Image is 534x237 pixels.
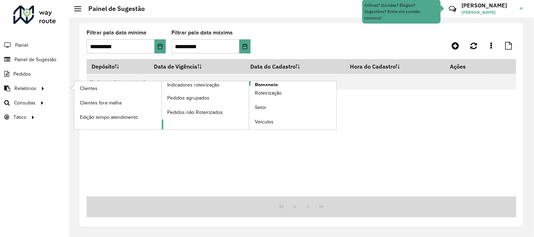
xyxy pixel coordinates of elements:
button: Choose Date [239,39,251,53]
a: Indicadores roteirização [74,81,249,129]
a: Romaneio [162,81,337,129]
span: Clientes [80,85,98,92]
button: Choose Date [155,39,166,53]
span: Tático [13,114,26,121]
span: Roteirização [255,89,282,97]
th: Hora do Cadastro [345,59,445,74]
h2: Painel de Sugestão [81,5,145,13]
span: Painel [15,41,28,49]
span: Relatórios [14,85,36,92]
span: Pedidos [13,70,31,78]
span: Clientes fora malha [80,99,121,107]
a: Clientes fora malha [74,96,162,110]
label: Filtrar pela data mínima [87,28,146,37]
a: Contato Rápido [445,1,460,17]
span: Pedidos não Roteirizados [168,109,223,116]
a: Roteirização [249,86,337,100]
th: Data do Cadastro [246,59,345,74]
a: Veículos [249,115,337,129]
th: Data de Vigência [149,59,245,74]
span: Indicadores roteirização [168,81,220,89]
span: Painel de Sugestão [14,56,56,63]
span: Veículos [255,118,274,126]
a: Clientes [74,81,162,95]
span: [PERSON_NAME] [462,9,515,15]
th: Depósito [87,59,149,74]
a: Edição tempo atendimento [74,110,162,124]
th: Ações [445,59,488,74]
label: Filtrar pela data máxima [171,28,233,37]
a: Pedidos agrupados [162,91,249,105]
span: Romaneio [255,81,278,89]
span: Setor [255,104,266,111]
span: Pedidos agrupados [168,94,210,102]
a: Pedidos não Roteirizados [162,105,249,119]
span: Edição tempo atendimento [80,114,138,121]
h3: [PERSON_NAME] [462,2,515,9]
td: Nenhum registro encontrado [87,74,516,90]
a: Setor [249,101,337,115]
span: Consultas [14,99,36,107]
